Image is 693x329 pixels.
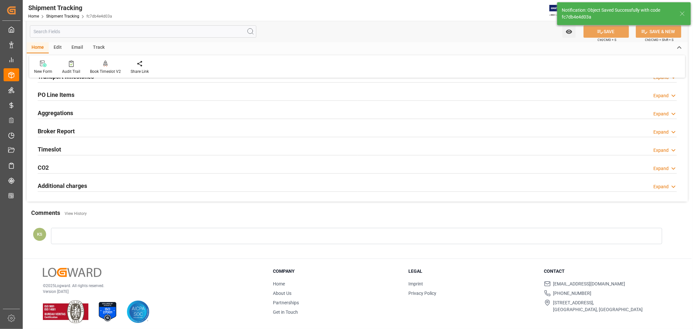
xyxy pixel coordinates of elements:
[653,165,669,172] div: Expand
[653,129,669,136] div: Expand
[273,309,298,315] a: Get in Touch
[597,37,616,42] span: Ctrl/CMD + S
[553,299,643,313] span: [STREET_ADDRESS], [GEOGRAPHIC_DATA], [GEOGRAPHIC_DATA]
[34,69,52,74] div: New Form
[67,42,88,53] div: Email
[31,208,60,217] h2: Comments
[38,145,61,154] h2: Timeslot
[408,291,436,296] a: Privacy Policy
[43,268,101,277] img: Logward Logo
[65,211,87,216] a: View History
[28,14,39,19] a: Home
[408,268,536,275] h3: Legal
[653,147,669,154] div: Expand
[30,25,256,38] input: Search Fields
[273,291,291,296] a: About Us
[49,42,67,53] div: Edit
[273,300,299,305] a: Partnerships
[88,42,109,53] div: Track
[27,42,49,53] div: Home
[645,37,674,42] span: Ctrl/CMD + Shift + S
[28,3,112,13] div: Shipment Tracking
[544,268,672,275] h3: Contact
[562,7,674,20] div: Notification: Object Saved Successfully with code fc7db4e4d03a
[273,268,400,275] h3: Company
[43,300,88,323] img: ISO 9001 & ISO 14001 Certification
[273,281,285,286] a: Home
[636,25,681,38] button: SAVE & NEW
[37,232,42,237] span: KS
[549,5,572,16] img: Exertis%20JAM%20-%20Email%20Logo.jpg_1722504956.jpg
[38,109,73,117] h2: Aggregations
[46,14,79,19] a: Shipment Tracking
[38,163,49,172] h2: CO2
[653,92,669,99] div: Expand
[408,281,423,286] a: Imprint
[43,283,257,289] p: © 2025 Logward. All rights reserved.
[62,69,80,74] div: Audit Trail
[584,25,629,38] button: SAVE
[653,111,669,117] div: Expand
[553,281,625,287] span: [EMAIL_ADDRESS][DOMAIN_NAME]
[562,25,576,38] button: open menu
[553,290,592,297] span: [PHONE_NUMBER]
[43,289,257,295] p: Version [DATE]
[653,183,669,190] div: Expand
[96,300,119,323] img: ISO 27001 Certification
[38,127,75,136] h2: Broker Report
[90,69,121,74] div: Book Timeslot V2
[38,90,74,99] h2: PO Line Items
[127,300,149,323] img: AICPA SOC
[131,69,149,74] div: Share Link
[38,181,87,190] h2: Additional charges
